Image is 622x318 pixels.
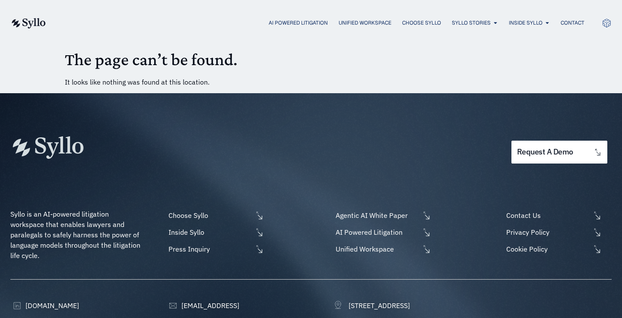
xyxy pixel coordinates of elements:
[166,227,264,237] a: Inside Syllo
[402,19,441,27] a: Choose Syllo
[504,227,590,237] span: Privacy Policy
[333,227,420,237] span: AI Powered Litigation
[333,227,431,237] a: AI Powered Litigation
[504,244,590,254] span: Cookie Policy
[346,300,410,311] span: [STREET_ADDRESS]
[63,19,584,27] nav: Menu
[509,19,543,27] a: Inside Syllo
[65,49,557,70] h1: The page can’t be found.
[10,18,46,28] img: syllo
[333,210,431,220] a: Agentic AI White Paper
[511,141,607,164] a: request a demo
[452,19,491,27] a: Syllo Stories
[333,300,410,311] a: [STREET_ADDRESS]
[63,19,584,27] div: Menu Toggle
[269,19,328,27] a: AI Powered Litigation
[333,210,420,220] span: Agentic AI White Paper
[561,19,584,27] a: Contact
[333,244,420,254] span: Unified Workspace
[517,148,573,156] span: request a demo
[10,210,142,260] span: Syllo is an AI-powered litigation workspace that enables lawyers and paralegals to safely harness...
[166,227,253,237] span: Inside Syllo
[504,244,612,254] a: Cookie Policy
[339,19,391,27] a: Unified Workspace
[166,244,264,254] a: Press Inquiry
[65,77,557,87] p: It looks like nothing was found at this location.
[166,210,264,220] a: Choose Syllo
[166,210,253,220] span: Choose Syllo
[504,210,590,220] span: Contact Us
[504,227,612,237] a: Privacy Policy
[179,300,239,311] span: [EMAIL_ADDRESS]
[166,300,239,311] a: [EMAIL_ADDRESS]
[23,300,79,311] span: [DOMAIN_NAME]
[504,210,612,220] a: Contact Us
[10,300,79,311] a: [DOMAIN_NAME]
[166,244,253,254] span: Press Inquiry
[333,244,431,254] a: Unified Workspace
